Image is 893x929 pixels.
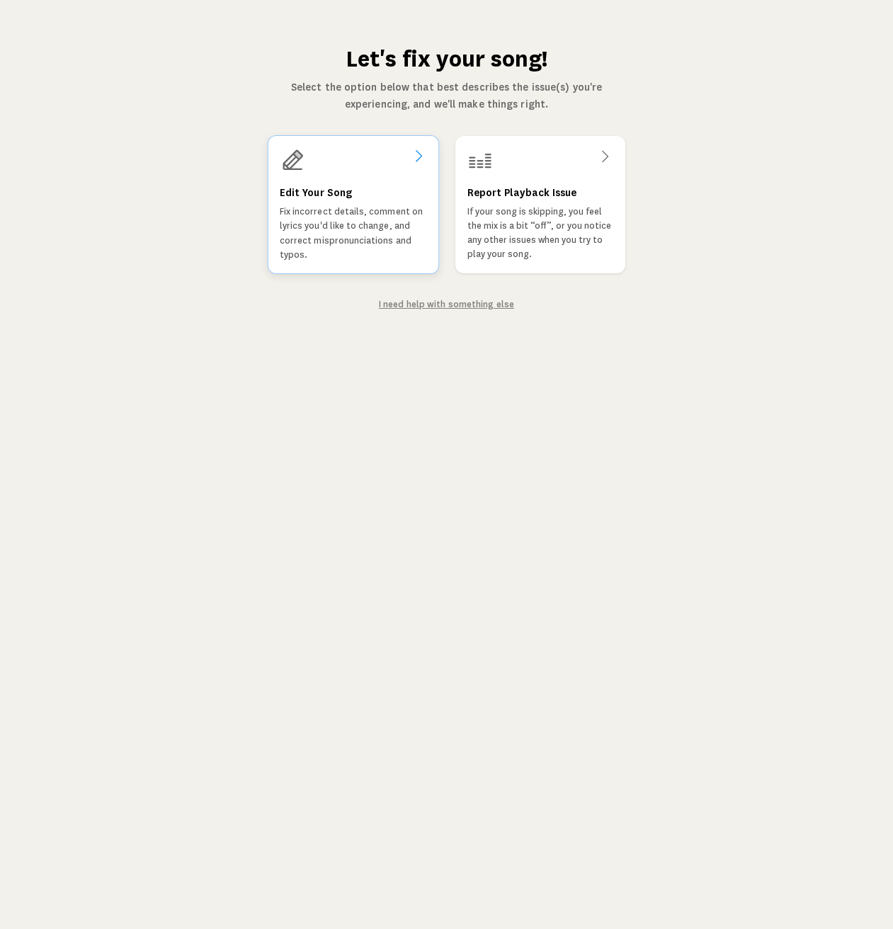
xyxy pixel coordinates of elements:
p: Select the option below that best describes the issue(s) you're experiencing, and we'll make thin... [267,79,627,113]
a: Edit Your SongFix incorrect details, comment on lyrics you'd like to change, and correct mispronu... [268,136,438,273]
a: I need help with something else [379,298,514,310]
h1: Let's fix your song! [267,45,627,74]
p: Fix incorrect details, comment on lyrics you'd like to change, and correct mispronunciations and ... [279,205,426,262]
a: Report Playback IssueIf your song is skipping, you feel the mix is a bit “off”, or you notice any... [455,136,625,273]
h3: Report Playback Issue [467,185,576,202]
p: If your song is skipping, you feel the mix is a bit “off”, or you notice any other issues when yo... [467,205,613,261]
h3: Edit Your Song [279,185,351,202]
